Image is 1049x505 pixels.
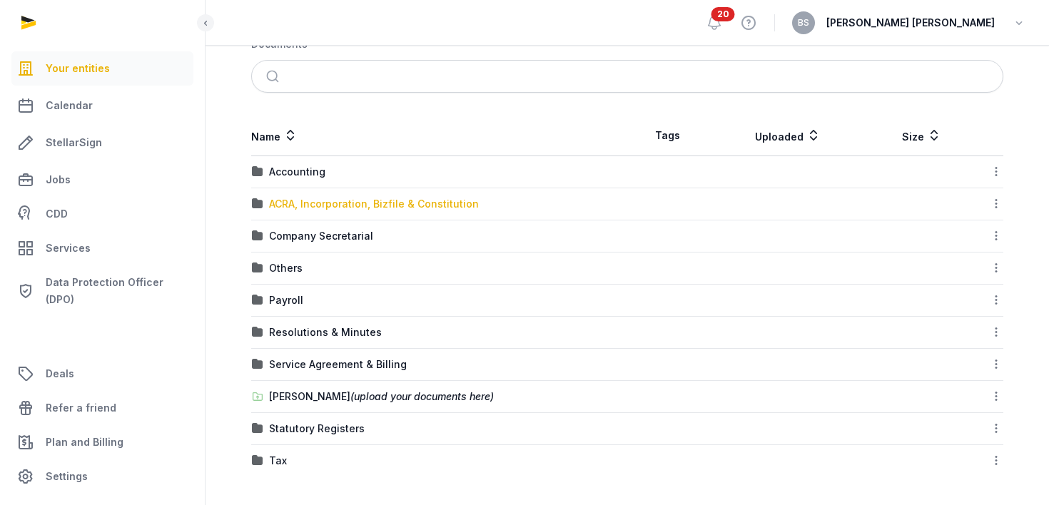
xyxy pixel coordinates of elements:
a: Calendar [11,88,193,123]
img: folder.svg [252,423,263,434]
span: 20 [711,7,735,21]
a: StellarSign [11,126,193,160]
img: folder.svg [252,166,263,178]
span: Deals [46,365,74,382]
a: Services [11,231,193,265]
a: Refer a friend [11,391,193,425]
span: Refer a friend [46,399,116,417]
img: folder.svg [252,359,263,370]
span: Plan and Billing [46,434,123,451]
span: CDD [46,205,68,223]
a: Deals [11,357,193,391]
iframe: Chat Widget [792,340,1049,505]
img: folder.svg [252,455,263,466]
div: ACRA, Incorporation, Bizfile & Constitution [269,197,479,211]
div: Resolutions & Minutes [269,325,382,340]
span: Calendar [46,97,93,114]
th: Uploaded [708,116,867,156]
th: Tags [627,116,708,156]
div: Service Agreement & Billing [269,357,407,372]
img: folder-upload.svg [252,391,263,402]
span: (upload your documents here) [350,390,494,402]
span: Services [46,240,91,257]
a: Settings [11,459,193,494]
a: Plan and Billing [11,425,193,459]
th: Name [251,116,627,156]
img: folder.svg [252,262,263,274]
div: Others [269,261,303,275]
a: Jobs [11,163,193,197]
div: [PERSON_NAME] [269,389,494,404]
div: Tax [269,454,287,468]
a: Your entities [11,51,193,86]
img: folder.svg [252,198,263,210]
img: folder.svg [252,230,263,242]
button: BS [792,11,815,34]
div: Payroll [269,293,303,307]
a: Data Protection Officer (DPO) [11,268,193,314]
div: Statutory Registers [269,422,365,436]
span: Your entities [46,60,110,77]
span: [PERSON_NAME] [PERSON_NAME] [826,14,995,31]
span: Jobs [46,171,71,188]
span: Data Protection Officer (DPO) [46,274,188,308]
button: Submit [258,61,291,92]
th: Size [868,116,976,156]
span: StellarSign [46,134,102,151]
div: Accounting [269,165,325,179]
span: Settings [46,468,88,485]
img: folder.svg [252,295,263,306]
div: Company Secretarial [269,229,373,243]
img: folder.svg [252,327,263,338]
span: BS [798,19,809,27]
a: CDD [11,200,193,228]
